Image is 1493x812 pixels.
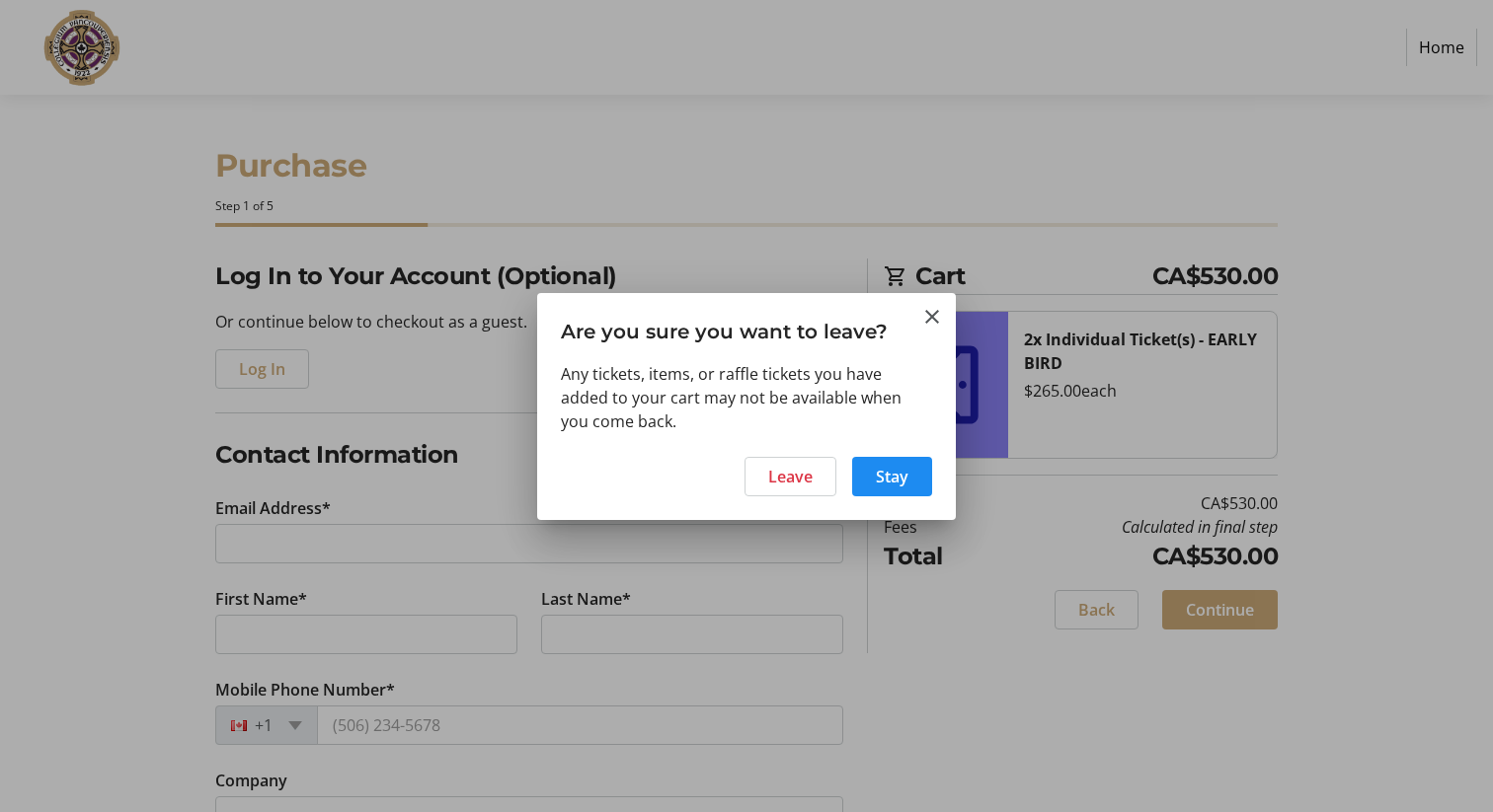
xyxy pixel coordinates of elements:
[768,465,813,488] span: Leave
[561,362,932,433] div: Any tickets, items, or raffle tickets you have added to your cart may not be available when you c...
[745,457,836,496] button: Leave
[537,293,956,361] h3: Are you sure you want to leave?
[920,305,944,329] button: Close
[852,457,932,496] button: Stay
[876,465,908,488] span: Stay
